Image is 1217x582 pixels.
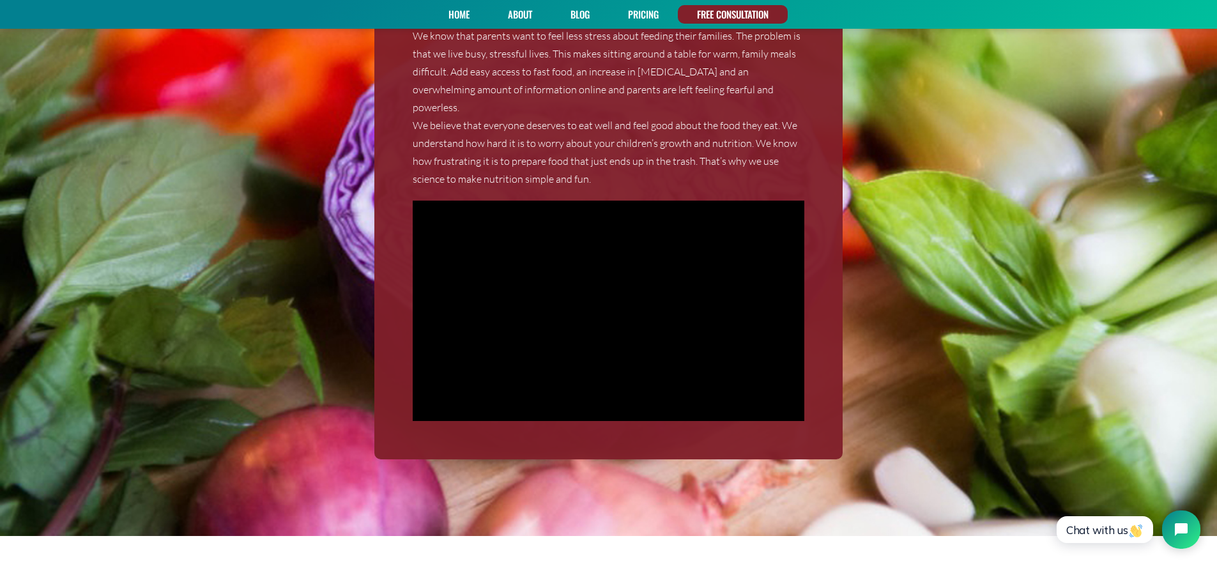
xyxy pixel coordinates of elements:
[1043,500,1211,560] iframe: Tidio Chat
[693,5,773,24] a: FREE CONSULTATION
[413,201,804,421] iframe: Do’s and don’ts when packing school lunches for your little ones | Your Morning
[566,5,594,24] a: Blog
[624,5,663,24] a: PRICING
[413,27,804,116] p: We know that parents want to feel less stress about feeding their families. The problem is that w...
[444,5,474,24] a: Home
[503,5,537,24] a: About
[413,116,804,188] p: We believe that everyone deserves to eat well and feel good about the food they eat. We understan...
